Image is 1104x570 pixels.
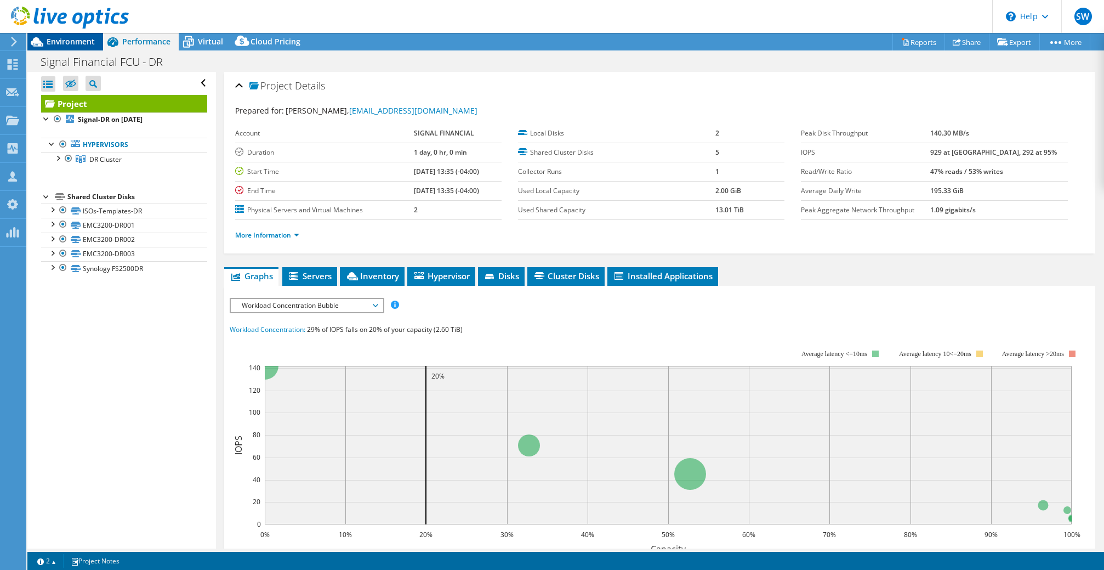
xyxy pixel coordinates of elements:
[260,530,269,539] text: 0%
[253,475,260,484] text: 40
[801,166,930,177] label: Read/Write Ratio
[801,128,930,139] label: Peak Disk Throughput
[930,167,1003,176] b: 47% reads / 53% writes
[414,186,479,195] b: [DATE] 13:35 (-04:00)
[236,299,377,312] span: Workload Concentration Bubble
[801,147,930,158] label: IOPS
[286,105,477,116] span: [PERSON_NAME],
[1006,12,1016,21] svg: \n
[41,138,207,152] a: Hypervisors
[235,185,414,196] label: End Time
[41,152,207,166] a: DR Cluster
[613,270,713,281] span: Installed Applications
[41,204,207,218] a: ISOs-Templates-DR
[89,155,122,164] span: DR Cluster
[232,436,244,455] text: IOPS
[801,185,930,196] label: Average Daily Write
[715,167,719,176] b: 1
[1063,530,1080,539] text: 100%
[122,36,170,47] span: Performance
[662,530,675,539] text: 50%
[930,186,964,195] b: 195.33 GiB
[651,543,686,555] text: Capacity
[235,230,299,240] a: More Information
[295,79,325,92] span: Details
[419,530,433,539] text: 20%
[230,325,305,334] span: Workload Concentration:
[715,205,744,215] b: 13.01 TiB
[899,350,971,358] tspan: Average latency 10<=20ms
[63,554,127,568] a: Project Notes
[47,36,95,47] span: Environment
[518,128,715,139] label: Local Disks
[413,270,470,281] span: Hypervisor
[944,33,989,50] a: Share
[801,205,930,216] label: Peak Aggregate Network Throughput
[36,56,180,68] h1: Signal Financial FCU - DR
[41,112,207,127] a: Signal-DR on [DATE]
[892,33,945,50] a: Reports
[518,147,715,158] label: Shared Cluster Disks
[249,408,260,417] text: 100
[414,128,474,138] b: SIGNAL FINANCIAL
[249,81,292,92] span: Project
[930,148,1057,157] b: 929 at [GEOGRAPHIC_DATA], 292 at 95%
[349,105,477,116] a: [EMAIL_ADDRESS][DOMAIN_NAME]
[518,166,715,177] label: Collector Runs
[307,325,463,334] span: 29% of IOPS falls on 20% of your capacity (2.60 TiB)
[253,430,260,439] text: 80
[533,270,599,281] span: Cluster Disks
[235,166,414,177] label: Start Time
[989,33,1040,50] a: Export
[253,453,260,462] text: 60
[257,520,261,529] text: 0
[30,554,64,568] a: 2
[742,530,755,539] text: 60%
[715,148,719,157] b: 5
[581,530,594,539] text: 40%
[801,350,867,358] tspan: Average latency <=10ms
[715,186,741,195] b: 2.00 GiB
[431,371,445,381] text: 20%
[251,36,300,47] span: Cloud Pricing
[249,386,260,395] text: 120
[41,218,207,232] a: EMC3200-DR001
[483,270,519,281] span: Disks
[715,128,719,138] b: 2
[1074,8,1092,25] span: SW
[930,205,976,215] b: 1.09 gigabits/s
[235,147,414,158] label: Duration
[414,205,418,215] b: 2
[414,167,479,176] b: [DATE] 13:35 (-04:00)
[339,530,352,539] text: 10%
[1039,33,1090,50] a: More
[823,530,836,539] text: 70%
[235,105,284,116] label: Prepared for:
[518,185,715,196] label: Used Local Capacity
[235,205,414,216] label: Physical Servers and Virtual Machines
[67,190,207,204] div: Shared Cluster Disks
[985,530,998,539] text: 90%
[288,270,332,281] span: Servers
[230,270,273,281] span: Graphs
[345,270,399,281] span: Inventory
[414,148,467,157] b: 1 day, 0 hr, 0 min
[78,115,143,124] b: Signal-DR on [DATE]
[518,205,715,216] label: Used Shared Capacity
[235,128,414,139] label: Account
[41,261,207,275] a: Synology FS2500DR
[930,128,969,138] b: 140.30 MB/s
[1002,350,1064,358] text: Average latency >20ms
[253,497,260,506] text: 20
[41,247,207,261] a: EMC3200-DR003
[249,363,260,373] text: 140
[41,95,207,112] a: Project
[500,530,514,539] text: 30%
[904,530,917,539] text: 80%
[198,36,223,47] span: Virtual
[41,233,207,247] a: EMC3200-DR002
